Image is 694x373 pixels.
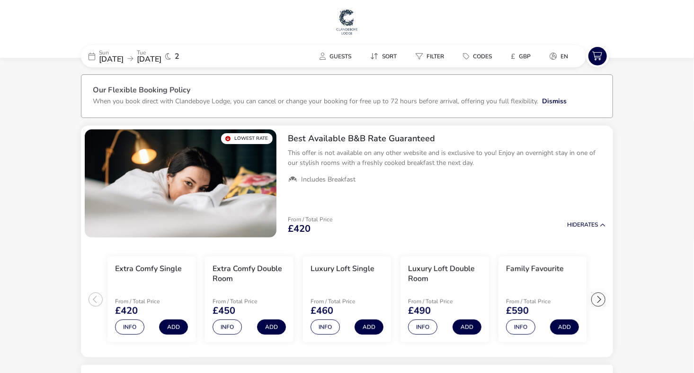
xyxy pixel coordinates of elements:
[363,49,408,63] naf-pibe-menu-bar-item: Sort
[453,319,481,335] button: Add
[115,264,182,274] h3: Extra Comfy Single
[408,299,475,304] p: From / Total Price
[506,319,535,335] button: Info
[159,319,188,335] button: Add
[103,253,200,346] swiper-slide: 1 / 7
[280,126,613,192] div: Best Available B&B Rate GuaranteedThis offer is not available on any other website and is exclusi...
[311,306,333,316] span: £460
[567,222,605,228] button: HideRates
[93,97,538,106] p: When you book direct with Clandeboye Lodge, you can cancel or change your booking for free up to ...
[506,264,564,274] h3: Family Favourite
[288,148,605,168] p: This offer is not available on any other website and is exclusive to you! Enjoy an overnight stay...
[312,49,359,63] button: Guests
[329,53,351,60] span: Guests
[567,221,580,228] span: Hide
[506,299,573,304] p: From / Total Price
[175,53,179,60] span: 2
[137,50,161,55] p: Tue
[408,319,437,335] button: Info
[591,253,689,346] swiper-slide: 6 / 7
[115,319,144,335] button: Info
[503,49,538,63] button: £GBP
[200,253,298,346] swiper-slide: 2 / 7
[382,53,397,60] span: Sort
[511,52,515,61] i: £
[213,299,280,304] p: From / Total Price
[288,224,311,234] span: £420
[455,49,499,63] button: Codes
[408,49,455,63] naf-pibe-menu-bar-item: Filter
[473,53,492,60] span: Codes
[213,319,242,335] button: Info
[455,49,503,63] naf-pibe-menu-bar-item: Codes
[85,129,276,237] swiper-slide: 1 / 1
[311,319,340,335] button: Info
[115,299,182,304] p: From / Total Price
[257,319,286,335] button: Add
[301,175,356,184] span: Includes Breakfast
[99,50,124,55] p: Sun
[542,96,567,106] button: Dismiss
[542,49,579,63] naf-pibe-menu-bar-item: en
[288,217,332,222] p: From / Total Price
[542,49,576,63] button: en
[506,306,529,316] span: £590
[363,49,404,63] button: Sort
[115,306,138,316] span: £420
[221,133,273,144] div: Lowest Rate
[93,86,601,96] h3: Our Flexible Booking Policy
[503,49,542,63] naf-pibe-menu-bar-item: £GBP
[561,53,568,60] span: en
[81,45,223,67] div: Sun[DATE]Tue[DATE]2
[494,253,591,346] swiper-slide: 5 / 7
[550,319,579,335] button: Add
[519,53,531,60] span: GBP
[288,133,605,144] h2: Best Available B&B Rate Guaranteed
[408,49,452,63] button: Filter
[213,264,285,284] h3: Extra Comfy Double Room
[408,306,431,316] span: £490
[137,54,161,64] span: [DATE]
[396,253,493,346] swiper-slide: 4 / 7
[99,54,124,64] span: [DATE]
[311,264,374,274] h3: Luxury Loft Single
[355,319,383,335] button: Add
[311,299,378,304] p: From / Total Price
[335,8,359,36] img: Main Website
[427,53,444,60] span: Filter
[408,264,481,284] h3: Luxury Loft Double Room
[213,306,235,316] span: £450
[312,49,363,63] naf-pibe-menu-bar-item: Guests
[298,253,396,346] swiper-slide: 3 / 7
